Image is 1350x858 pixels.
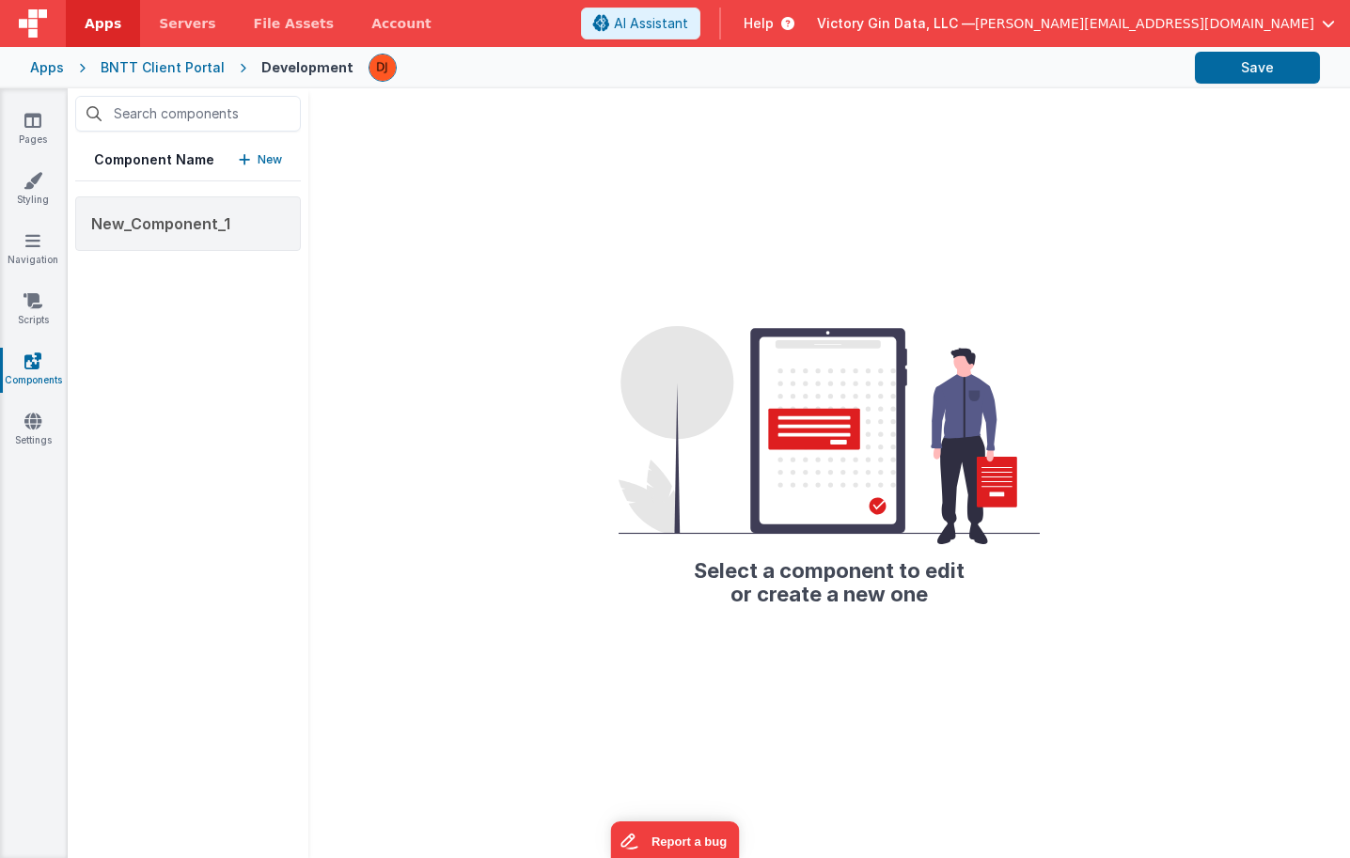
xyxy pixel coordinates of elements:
[101,58,225,77] div: BNTT Client Portal
[239,150,282,169] button: New
[614,14,688,33] span: AI Assistant
[369,55,396,81] img: f3d315f864dfd729bbf95c1be5919636
[619,544,1040,604] h2: Select a component to edit or create a new one
[261,58,353,77] div: Development
[85,14,121,33] span: Apps
[817,14,975,33] span: Victory Gin Data, LLC —
[91,214,230,233] span: New_Component_1
[75,96,301,132] input: Search components
[744,14,774,33] span: Help
[1195,52,1320,84] button: Save
[817,14,1335,33] button: Victory Gin Data, LLC — [PERSON_NAME][EMAIL_ADDRESS][DOMAIN_NAME]
[159,14,215,33] span: Servers
[94,150,214,169] h5: Component Name
[581,8,700,39] button: AI Assistant
[975,14,1314,33] span: [PERSON_NAME][EMAIL_ADDRESS][DOMAIN_NAME]
[254,14,335,33] span: File Assets
[30,58,64,77] div: Apps
[258,150,282,169] p: New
